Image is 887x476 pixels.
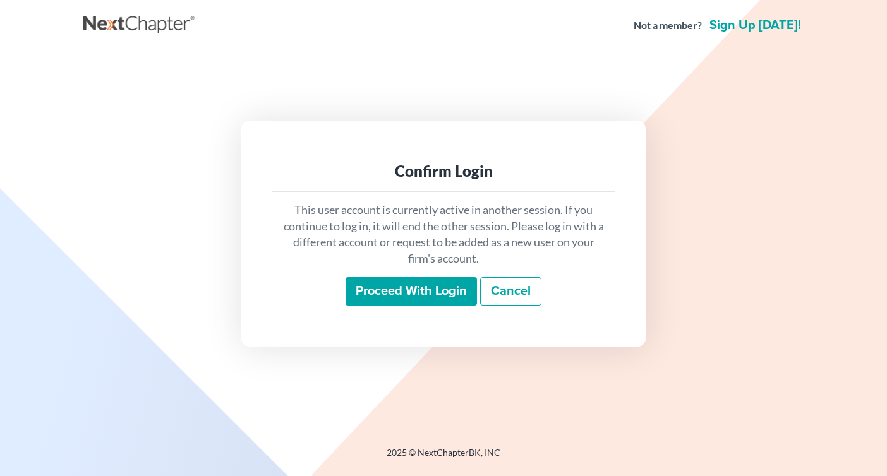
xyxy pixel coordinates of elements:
a: Sign up [DATE]! [707,19,804,32]
p: This user account is currently active in another session. If you continue to log in, it will end ... [282,202,605,267]
input: Proceed with login [346,277,477,306]
a: Cancel [480,277,541,306]
div: 2025 © NextChapterBK, INC [83,446,804,469]
strong: Not a member? [634,18,702,33]
div: Confirm Login [282,161,605,181]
